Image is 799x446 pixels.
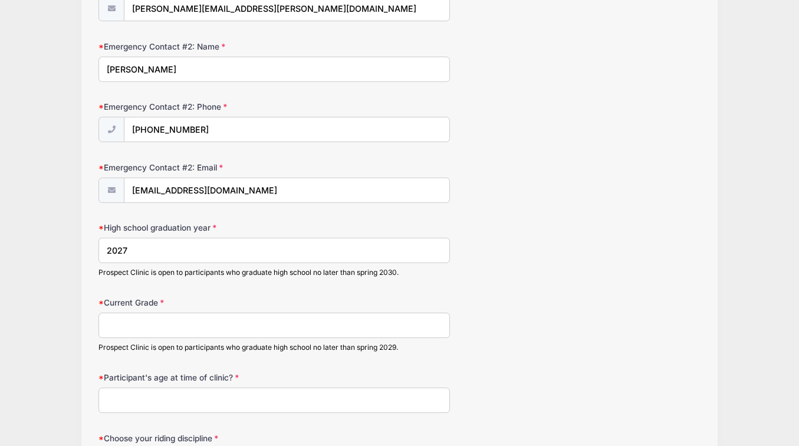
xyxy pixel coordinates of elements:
input: (xxx) xxx-xxxx [124,117,449,142]
div: Prospect Clinic is open to participants who graduate high school no later than spring 2030. [98,267,449,278]
label: Emergency Contact #2: Name [98,41,299,53]
label: Participant's age at time of clinic? [98,372,299,383]
label: High school graduation year [98,222,299,234]
label: Emergency Contact #2: Email [98,162,299,173]
label: Current Grade [98,297,299,309]
div: Prospect Clinic is open to participants who graduate high school no later than spring 2029. [98,342,449,353]
input: email@email.com [124,178,449,203]
label: Emergency Contact #2: Phone [98,101,299,113]
label: Choose your riding discipline [98,432,299,444]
